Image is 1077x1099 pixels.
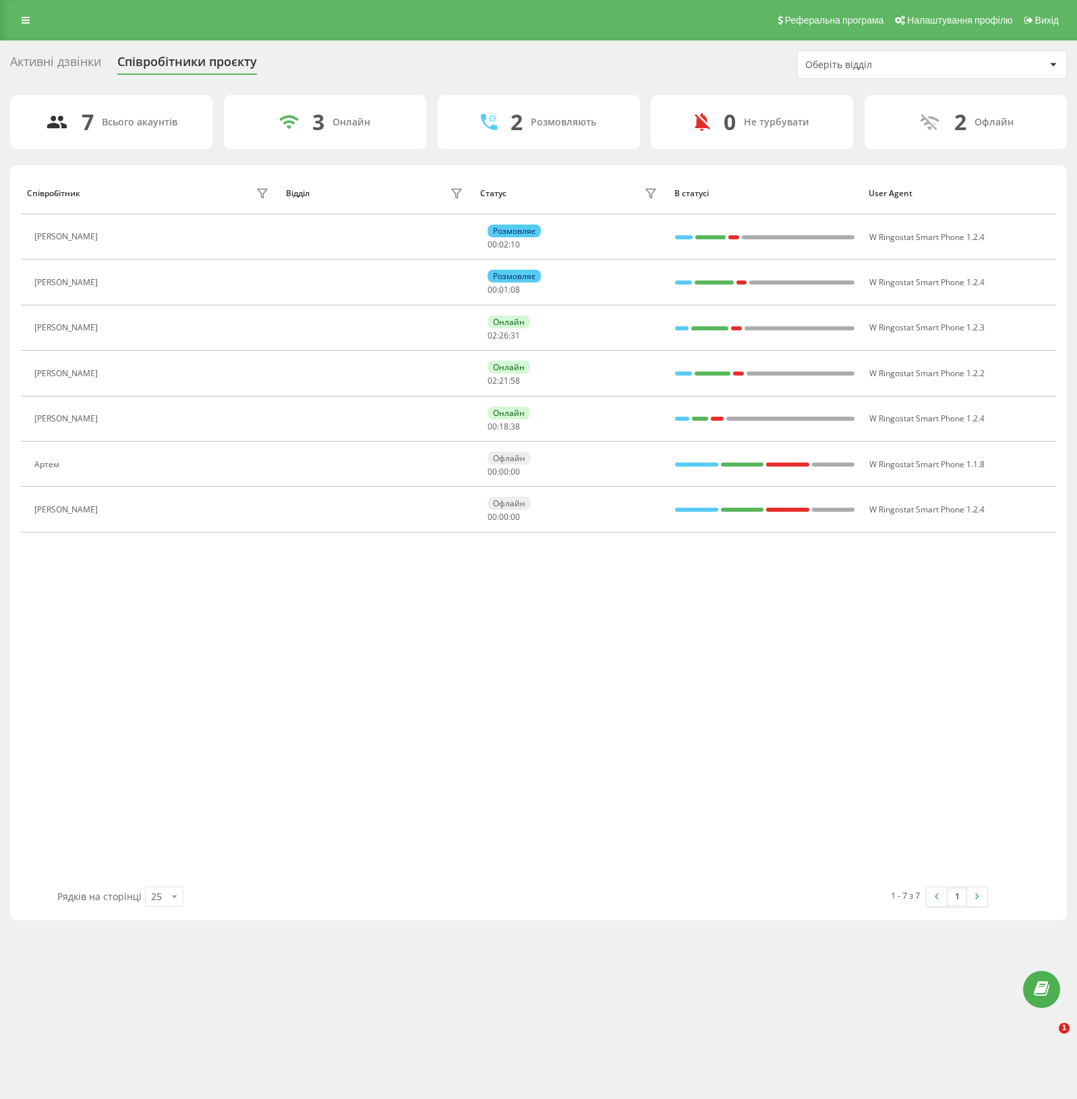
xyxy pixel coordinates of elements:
div: Розмовляє [488,225,541,237]
div: 2 [954,109,966,135]
span: 31 [511,330,520,341]
div: 7 [82,109,94,135]
div: [PERSON_NAME] [34,323,101,332]
div: Онлайн [488,407,530,419]
div: Онлайн [488,361,530,374]
span: 08 [511,284,520,295]
span: 02 [488,375,497,386]
div: Офлайн [974,117,1014,128]
span: 1 [1059,1023,1070,1034]
div: Статус [480,189,506,198]
div: : : [488,376,520,386]
div: Не турбувати [744,117,809,128]
div: [PERSON_NAME] [34,232,101,241]
span: 18 [499,421,508,432]
a: 1 [947,887,967,906]
div: Активні дзвінки [10,55,101,76]
div: В статусі [674,189,856,198]
span: 00 [488,511,497,523]
div: : : [488,422,520,432]
span: 00 [499,466,508,477]
div: 1 - 7 з 7 [891,889,920,902]
div: User Agent [869,189,1050,198]
div: Артем [34,460,63,469]
div: : : [488,240,520,249]
div: 3 [312,109,324,135]
span: 00 [488,239,497,250]
div: : : [488,467,520,477]
div: 2 [511,109,523,135]
div: Оберіть відділ [805,59,966,71]
div: Розмовляють [531,117,596,128]
div: Розмовляє [488,270,541,283]
span: W Ringostat Smart Phone 1.2.2 [869,367,985,379]
span: 00 [488,421,497,432]
span: Рядків на сторінці [57,890,142,903]
div: Офлайн [488,497,531,510]
div: Онлайн [488,316,530,328]
div: Онлайн [332,117,370,128]
span: 00 [488,466,497,477]
div: : : [488,331,520,340]
span: W Ringostat Smart Phone 1.2.3 [869,322,985,333]
div: : : [488,285,520,295]
div: Співробітник [27,189,80,198]
span: W Ringostat Smart Phone 1.2.4 [869,231,985,243]
span: W Ringostat Smart Phone 1.1.8 [869,458,985,470]
span: 10 [511,239,520,250]
span: 00 [511,511,520,523]
div: : : [488,512,520,522]
div: [PERSON_NAME] [34,278,101,287]
span: 02 [488,330,497,341]
span: 26 [499,330,508,341]
span: 00 [511,466,520,477]
span: Вихід [1035,15,1059,26]
div: Відділ [286,189,310,198]
div: [PERSON_NAME] [34,505,101,514]
span: Налаштування профілю [907,15,1012,26]
span: 38 [511,421,520,432]
span: 21 [499,375,508,386]
div: 0 [724,109,736,135]
div: [PERSON_NAME] [34,414,101,423]
span: Реферальна програма [785,15,884,26]
span: W Ringostat Smart Phone 1.2.4 [869,413,985,424]
span: W Ringostat Smart Phone 1.2.4 [869,504,985,515]
div: Офлайн [488,452,531,465]
span: 58 [511,375,520,386]
div: Всього акаунтів [102,117,177,128]
span: 01 [499,284,508,295]
span: 00 [488,284,497,295]
div: Співробітники проєкту [117,55,257,76]
div: [PERSON_NAME] [34,369,101,378]
div: 25 [151,890,162,903]
span: 00 [499,511,508,523]
span: W Ringostat Smart Phone 1.2.4 [869,276,985,288]
span: 02 [499,239,508,250]
iframe: Intercom live chat [1031,1023,1064,1055]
